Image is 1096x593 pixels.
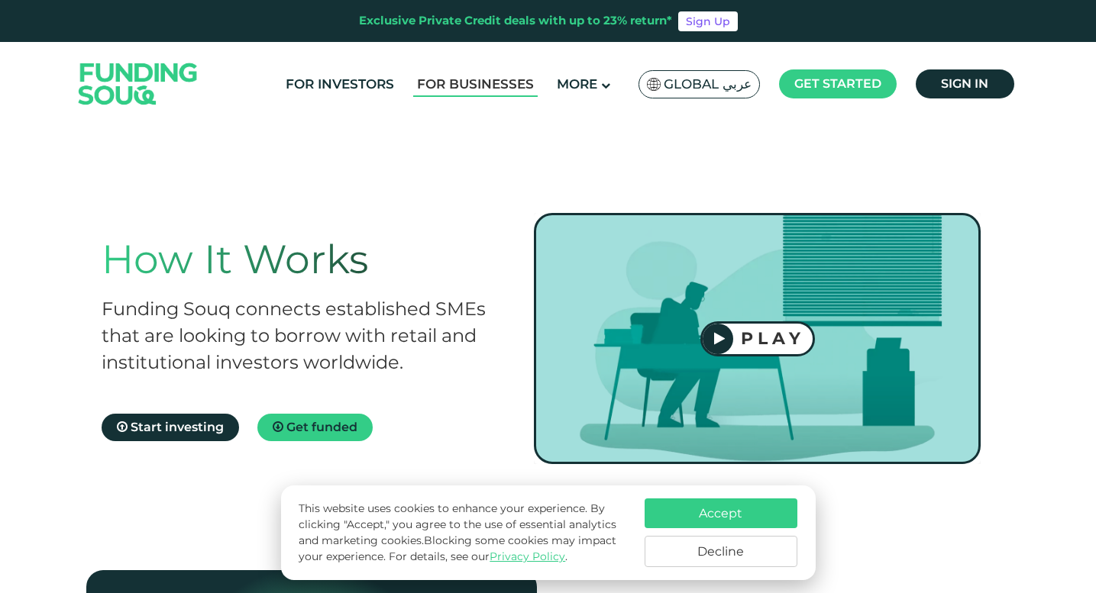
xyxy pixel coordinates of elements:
[102,236,504,283] h1: How It Works
[664,76,752,93] span: Global عربي
[282,72,398,97] a: For Investors
[916,69,1014,98] a: Sign in
[733,328,813,349] div: PLAY
[794,76,881,91] span: Get started
[63,45,213,122] img: Logo
[413,72,538,97] a: For Businesses
[359,12,672,30] div: Exclusive Private Credit deals with up to 23% return*
[299,533,616,563] span: Blocking some cookies may impact your experience.
[490,549,565,563] a: Privacy Policy
[286,420,357,434] span: Get funded
[700,321,815,356] button: PLAY
[557,76,597,92] span: More
[941,76,988,91] span: Sign in
[257,414,373,441] a: Get funded
[647,78,661,91] img: SA Flag
[678,11,738,31] a: Sign Up
[102,414,239,441] a: Start investing
[131,420,224,434] span: Start investing
[299,501,629,565] p: This website uses cookies to enhance your experience. By clicking "Accept," you agree to the use ...
[102,295,504,375] h2: Funding Souq connects established SMEs that are looking to borrow with retail and institutional i...
[645,536,797,567] button: Decline
[389,549,567,563] span: For details, see our .
[645,498,797,528] button: Accept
